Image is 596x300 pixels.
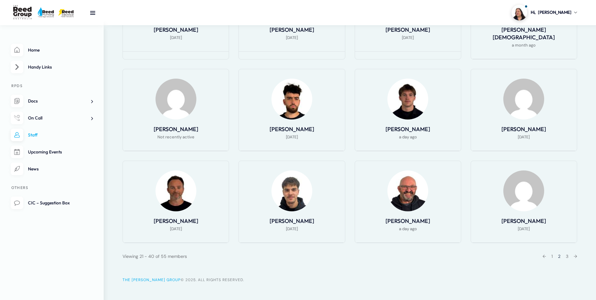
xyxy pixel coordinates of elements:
[503,170,544,211] img: Profile Photo
[493,26,555,41] a: [PERSON_NAME][DEMOGRAPHIC_DATA]
[511,5,527,20] img: Profile picture of Carmen Montalto
[154,26,198,33] a: [PERSON_NAME]
[156,170,196,211] img: Profile Photo
[501,125,546,133] a: [PERSON_NAME]
[399,133,417,141] span: a day ago
[123,276,577,284] div: © 2025. All Rights Reserved.
[387,170,428,211] img: Profile Photo
[385,217,430,225] a: [PERSON_NAME]
[157,133,194,141] span: Not recently active
[399,225,417,233] span: a day ago
[123,277,181,282] a: The [PERSON_NAME] Group
[558,253,560,259] span: 2
[518,225,530,233] span: [DATE]
[170,225,182,233] span: [DATE]
[286,133,298,141] span: [DATE]
[574,253,577,259] a: →
[551,253,553,259] a: 1
[271,170,312,211] img: Profile Photo
[271,79,312,119] img: Profile Photo
[566,253,568,259] a: 3
[170,34,182,42] span: [DATE]
[503,79,544,119] img: Profile Photo
[511,5,577,20] a: Profile picture of Carmen MontaltoHi,[PERSON_NAME]
[538,9,571,16] span: [PERSON_NAME]
[543,253,546,259] a: ←
[402,34,414,42] span: [DATE]
[385,125,430,133] a: [PERSON_NAME]
[123,253,187,260] div: Viewing 21 - 40 of 55 members
[154,217,198,225] a: [PERSON_NAME]
[154,125,198,133] a: [PERSON_NAME]
[501,217,546,225] a: [PERSON_NAME]
[270,125,314,133] a: [PERSON_NAME]
[385,26,430,33] a: [PERSON_NAME]
[531,9,536,16] span: Hi,
[286,34,298,42] span: [DATE]
[286,225,298,233] span: [DATE]
[270,217,314,225] a: [PERSON_NAME]
[156,79,196,119] img: Profile Photo
[512,42,536,49] span: a month ago
[518,133,530,141] span: [DATE]
[387,79,428,119] img: Profile Photo
[270,26,314,33] a: [PERSON_NAME]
